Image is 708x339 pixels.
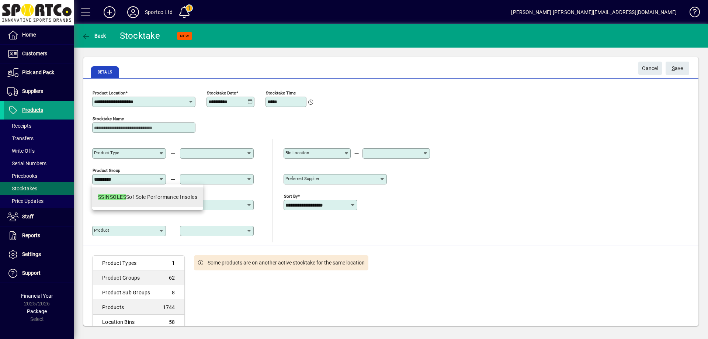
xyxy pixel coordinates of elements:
em: SSINSOLES [98,194,126,200]
td: Product Sub Groups [93,285,155,300]
button: Back [80,29,108,42]
td: 58 [155,315,184,329]
mat-option: SSINSOLES Sof Sole Performance Insoles [92,187,203,207]
mat-label: Sort By [284,194,298,199]
span: Products [22,107,43,113]
button: Profile [121,6,145,19]
mat-label: Product Location [93,90,125,96]
td: 1744 [155,300,184,315]
td: 62 [155,270,184,285]
a: Knowledge Base [684,1,699,25]
td: Product Types [93,256,155,270]
td: Product Groups [93,270,155,285]
div: [PERSON_NAME] [PERSON_NAME][EMAIL_ADDRESS][DOMAIN_NAME] [511,6,677,18]
a: Home [4,26,74,44]
span: Suppliers [22,88,43,94]
mat-label: Stocktake Time [266,90,296,96]
td: 8 [155,285,184,300]
mat-label: Bin Location [285,150,309,155]
a: Pick and Pack [4,63,74,82]
span: Financial Year [21,293,53,299]
span: Serial Numbers [7,160,46,166]
span: Pick and Pack [22,69,54,75]
a: Reports [4,226,74,245]
mat-label: Product Group [93,168,120,173]
span: Customers [22,51,47,56]
span: Details [91,66,119,78]
mat-label: Stocktake Name [93,116,124,121]
span: Price Updates [7,198,44,204]
td: 1 [155,256,184,270]
a: Support [4,264,74,283]
span: Reports [22,232,40,238]
mat-label: Product Type [94,150,119,155]
span: Stocktakes [7,186,37,191]
a: Settings [4,245,74,264]
button: Save [666,62,689,75]
a: Receipts [4,120,74,132]
span: Some products are on another active stocktake for the same location [208,259,365,267]
a: Suppliers [4,82,74,101]
a: Serial Numbers [4,157,74,170]
span: S [672,65,675,71]
mat-label: Preferred Supplier [285,176,319,181]
button: Cancel [638,62,662,75]
td: Location Bins [93,315,155,329]
app-page-header-button: Back [74,29,114,42]
span: Package [27,308,47,314]
a: Pricebooks [4,170,74,182]
span: Write Offs [7,148,35,154]
a: Staff [4,208,74,226]
a: Write Offs [4,145,74,157]
span: NEW [180,34,189,38]
span: Pricebooks [7,173,37,179]
a: Customers [4,45,74,63]
span: Support [22,270,41,276]
a: Stocktakes [4,182,74,195]
a: Transfers [4,132,74,145]
mat-label: Product [94,228,109,233]
span: Cancel [642,62,658,75]
span: Settings [22,251,41,257]
span: Transfers [7,135,34,141]
a: Price Updates [4,195,74,207]
div: Sof Sole Performance Insoles [98,193,197,201]
span: ave [672,62,683,75]
div: Stocktake [120,30,160,42]
span: Receipts [7,123,31,129]
mat-label: Stocktake Date [207,90,236,96]
div: Sportco Ltd [145,6,173,18]
span: Staff [22,214,34,219]
button: Add [98,6,121,19]
span: Back [81,33,106,39]
td: Products [93,300,155,315]
span: Home [22,32,36,38]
